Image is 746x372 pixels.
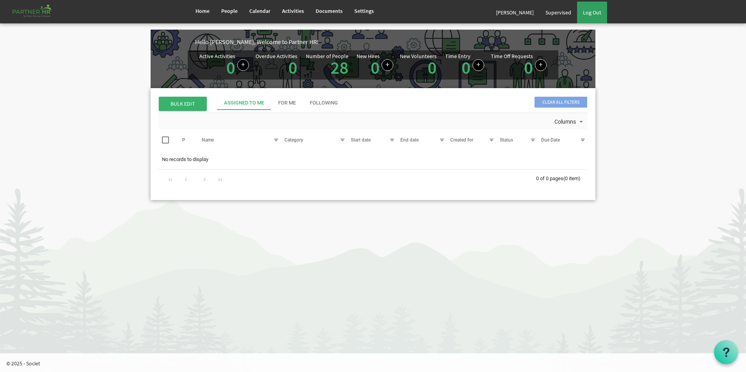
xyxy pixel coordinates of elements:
span: Start date [351,137,371,143]
div: Hello [PERSON_NAME], Welcome to Partner HR! [195,37,595,46]
span: Supervised [545,9,571,16]
td: No records to display [158,152,588,167]
div: Time Entry [445,53,471,59]
span: Settings [354,7,374,14]
span: Calendar [249,7,270,14]
div: Number of active Activities in Partner HR [199,53,249,76]
a: Create a new time off request [535,59,547,71]
div: People hired in the last 7 days [357,53,393,76]
div: Go to next page [199,174,210,184]
a: Supervised [540,2,577,23]
div: Go to last page [215,174,225,184]
span: Clear all filters [535,97,587,108]
div: Go to previous page [181,174,191,184]
a: 0 [226,57,235,78]
a: 28 [330,57,348,78]
a: 0 [462,57,471,78]
button: Columns [553,117,586,127]
div: Columns [553,113,586,129]
span: People [221,7,238,14]
div: Overdue Activities [256,53,297,59]
span: P [182,137,185,143]
span: BULK EDIT [159,97,207,111]
div: Assigned To Me [224,99,264,107]
span: (0 item) [563,175,581,181]
div: New Volunteers [400,53,437,59]
span: Name [202,137,214,143]
div: Volunteer hired in the last 7 days [400,53,439,76]
a: 0 [371,57,380,78]
a: Create a new Activity [237,59,249,71]
span: Home [195,7,210,14]
span: Status [500,137,513,143]
div: Active Activities [199,53,235,59]
a: Add new person to Partner HR [382,59,393,71]
a: [PERSON_NAME] [490,2,540,23]
div: Following [310,99,338,107]
div: tab-header [217,96,646,110]
p: © 2025 - Societ [6,360,746,367]
div: Total number of active people in Partner HR [306,53,350,76]
span: Created for [450,137,473,143]
a: Log Out [577,2,607,23]
div: Number of Time Entries [445,53,484,76]
div: Number of active time off requests [491,53,547,76]
span: Category [284,137,303,143]
span: Columns [554,117,577,127]
span: Activities [282,7,304,14]
a: Log hours [472,59,484,71]
div: Go to first page [165,174,176,184]
a: 0 [524,57,533,78]
div: Activities assigned to you for which the Due Date is passed [256,53,299,76]
a: 0 [288,57,297,78]
span: Documents [316,7,343,14]
div: Time Off Requests [491,53,533,59]
div: Number of People [306,53,348,59]
span: Due Date [541,137,560,143]
a: 0 [428,57,437,78]
span: End date [400,137,419,143]
span: 0 of 0 pages [536,175,563,181]
div: For Me [278,99,296,107]
div: New Hires [357,53,380,59]
div: 0 of 0 pages (0 item) [536,170,588,186]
